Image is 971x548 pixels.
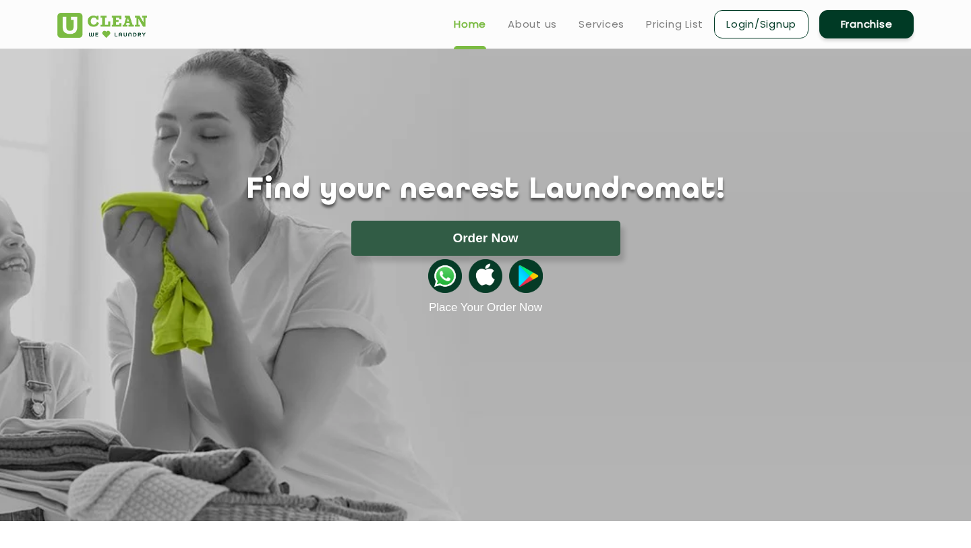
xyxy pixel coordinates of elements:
button: Order Now [351,221,620,256]
img: playstoreicon.png [509,259,543,293]
h1: Find your nearest Laundromat! [47,173,924,207]
img: UClean Laundry and Dry Cleaning [57,13,147,38]
a: Place Your Order Now [429,301,542,314]
a: Login/Signup [714,10,808,38]
img: whatsappicon.png [428,259,462,293]
a: Home [454,16,486,32]
a: Pricing List [646,16,703,32]
img: apple-icon.png [469,259,502,293]
a: About us [508,16,557,32]
a: Franchise [819,10,914,38]
a: Services [579,16,624,32]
